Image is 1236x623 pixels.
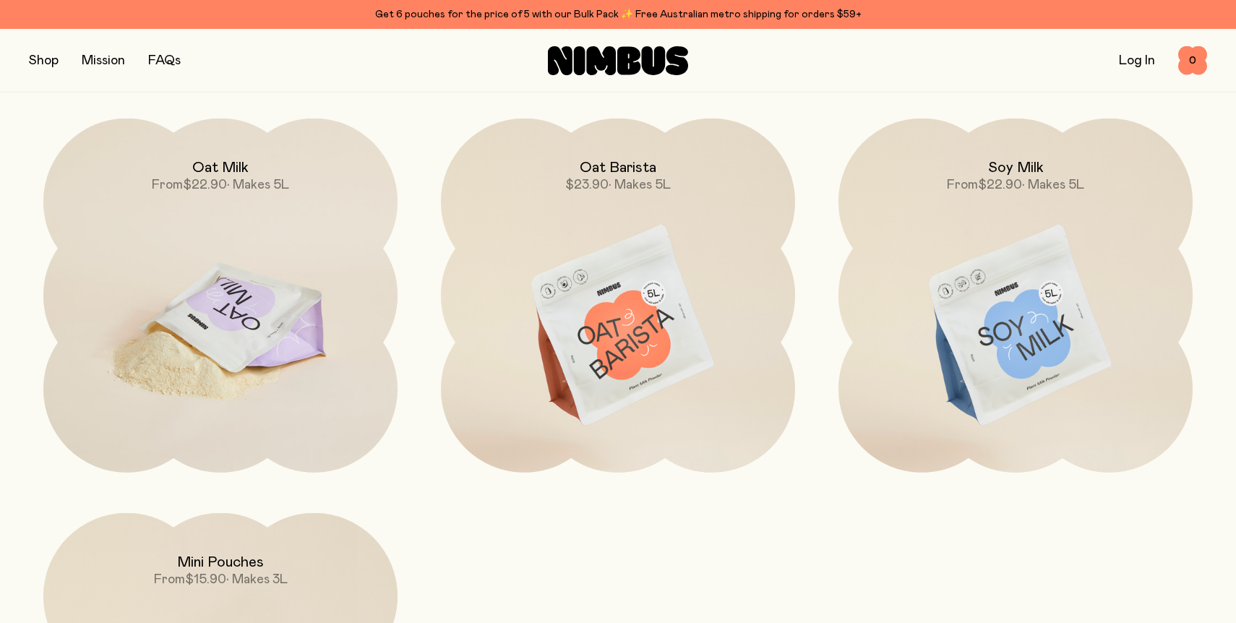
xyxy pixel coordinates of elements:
[183,179,227,192] span: $22.90
[838,119,1193,473] a: Soy MilkFrom$22.90• Makes 5L
[226,573,288,586] span: • Makes 3L
[177,554,264,571] h2: Mini Pouches
[988,159,1044,176] h2: Soy Milk
[227,179,289,192] span: • Makes 5L
[1178,46,1207,75] button: 0
[29,6,1207,23] div: Get 6 pouches for the price of 5 with our Bulk Pack ✨ Free Australian metro shipping for orders $59+
[580,159,656,176] h2: Oat Barista
[1119,54,1155,67] a: Log In
[978,179,1022,192] span: $22.90
[192,159,249,176] h2: Oat Milk
[148,54,181,67] a: FAQs
[1022,179,1084,192] span: • Makes 5L
[947,179,978,192] span: From
[152,179,183,192] span: From
[43,119,398,473] a: Oat MilkFrom$22.90• Makes 5L
[82,54,125,67] a: Mission
[609,179,671,192] span: • Makes 5L
[154,573,185,586] span: From
[441,119,795,473] a: Oat Barista$23.90• Makes 5L
[565,179,609,192] span: $23.90
[185,573,226,586] span: $15.90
